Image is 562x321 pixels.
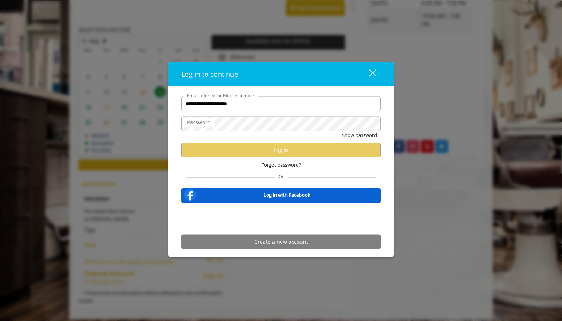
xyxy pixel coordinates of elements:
span: Log in to continue [181,70,238,79]
input: Email address or Mobile number [181,96,381,111]
button: Show password [342,131,377,139]
span: Or [275,173,288,180]
button: Log in [181,143,381,157]
iframe: Sign in with Google Button [243,208,319,225]
b: Log in with Facebook [264,191,310,199]
div: Sign in with Google. Opens in new tab [247,208,315,225]
input: Password [181,117,381,131]
img: facebook-logo [183,187,197,202]
label: Email address or Mobile number [183,92,258,99]
button: close dialog [355,67,381,82]
div: close dialog [361,69,375,80]
label: Password [183,118,214,127]
button: Create a new account [181,235,381,249]
span: Forgot password? [261,161,301,169]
